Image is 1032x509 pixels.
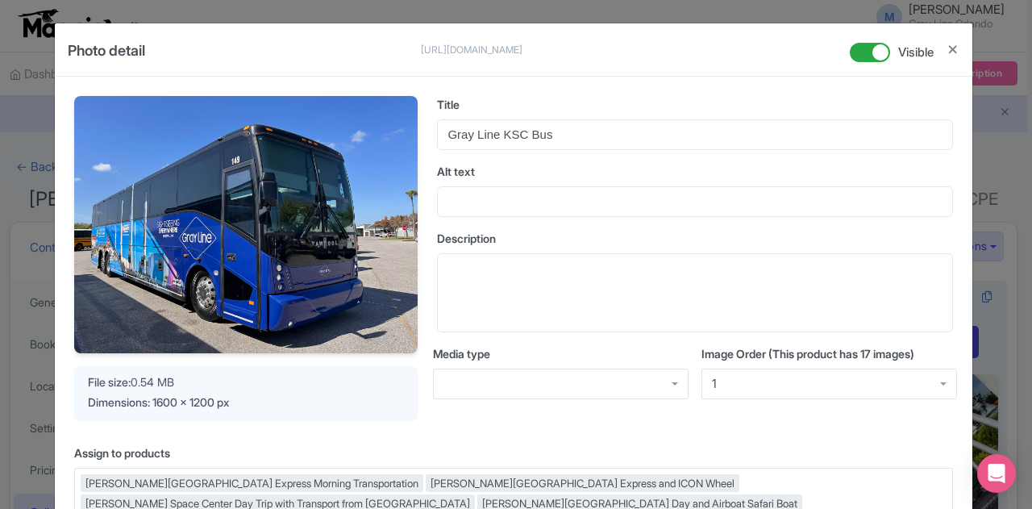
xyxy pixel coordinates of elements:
div: [PERSON_NAME][GEOGRAPHIC_DATA] Express Morning Transportation [81,474,423,492]
span: Image Order (This product has 17 images) [701,347,914,361]
div: 0.54 MB [88,373,404,390]
span: Assign to products [74,446,170,460]
span: Alt text [437,165,475,178]
span: Title [437,98,460,111]
button: Close [947,40,959,60]
span: File size: [88,375,131,389]
div: 1 [712,377,717,391]
div: [PERSON_NAME][GEOGRAPHIC_DATA] Express and ICON Wheel [426,474,739,492]
span: Media type [433,347,490,361]
div: Open Intercom Messenger [977,454,1016,493]
span: Description [437,232,496,245]
h4: Photo detail [68,40,145,76]
span: Dimensions: 1600 x 1200 px [88,395,229,409]
p: [URL][DOMAIN_NAME] [421,43,574,57]
img: Gray_Line_KSC_Bus_iitwz6.jpg [74,96,418,354]
span: Visible [898,44,934,62]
